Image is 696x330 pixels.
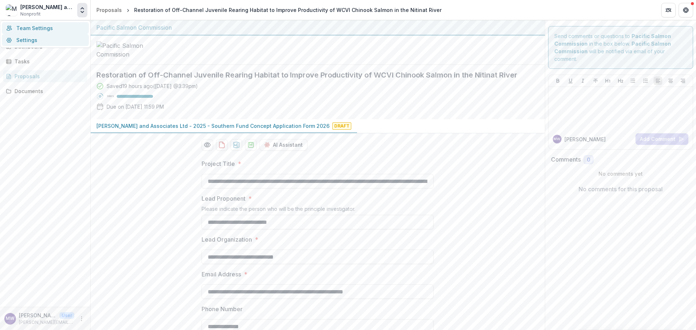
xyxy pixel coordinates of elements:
div: Documents [14,87,82,95]
button: Open entity switcher [77,3,87,17]
button: Heading 2 [616,76,625,85]
p: No comments for this proposal [579,185,663,193]
button: download-proposal [216,139,228,151]
a: Proposals [94,5,125,15]
p: [PERSON_NAME] and Associates Ltd - 2025 - Southern Fund Concept Application Form 2026 [96,122,330,130]
button: Partners [661,3,676,17]
button: Bullet List [629,76,637,85]
img: M.C. Wright and Associates Ltd [6,4,17,16]
div: Restoration of Off-Channel Juvenile Rearing Habitat to Improve Productivity of WCVI Chinook Salmo... [134,6,442,14]
button: Align Right [679,76,687,85]
div: Proposals [14,72,82,80]
img: Pacific Salmon Commission [96,41,169,59]
p: Phone Number [202,305,243,313]
div: Tasks [14,58,82,65]
button: Strike [591,76,600,85]
nav: breadcrumb [94,5,444,15]
div: Michael Wright [6,316,14,321]
span: Draft [332,122,351,130]
button: Preview fadb0da3-7242-4659-9a77-05928333b4a0-0.pdf [202,139,213,151]
p: Due on [DATE] 11:59 PM [107,103,164,110]
h2: Restoration of Off-Channel Juvenile Rearing Habitat to Improve Productivity of WCVI Chinook Salmo... [96,71,527,79]
p: Lead Organization [202,235,252,244]
a: Proposals [3,70,87,82]
p: Lead Proponent [202,194,245,203]
button: More [77,314,86,323]
div: Please indicate the person who will be the principle investigator. [202,206,434,215]
a: Documents [3,85,87,97]
p: No comments yet [551,170,691,177]
div: Proposals [96,6,122,14]
div: [PERSON_NAME] and Associates Ltd [20,3,74,11]
button: download-proposal [245,139,257,151]
button: download-proposal [231,139,242,151]
button: Ordered List [641,76,650,85]
span: Nonprofit [20,11,41,17]
p: [PERSON_NAME] [564,135,606,143]
p: [PERSON_NAME][EMAIL_ADDRESS][PERSON_NAME][DOMAIN_NAME] [19,319,74,326]
p: Project Title [202,159,235,168]
p: User [59,312,74,319]
div: Send comments or questions to in the box below. will be notified via email of your comment. [548,26,693,69]
div: Michael Wright [554,137,560,141]
button: Add Comment [635,133,688,145]
p: Email Address [202,270,241,279]
a: Tasks [3,55,87,67]
h2: Comments [551,156,581,163]
span: 0 [587,157,590,163]
p: [PERSON_NAME] [19,312,57,319]
p: 100 % [107,94,114,99]
div: Pacific Salmon Commission [96,23,539,32]
div: Saved 19 hours ago ( [DATE] @ 3:39pm ) [107,82,198,90]
button: Heading 1 [604,76,612,85]
button: Align Left [654,76,662,85]
button: Bold [554,76,562,85]
button: Get Help [679,3,693,17]
button: Underline [566,76,575,85]
button: AI Assistant [260,139,307,151]
button: Italicize [579,76,587,85]
button: Align Center [666,76,675,85]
